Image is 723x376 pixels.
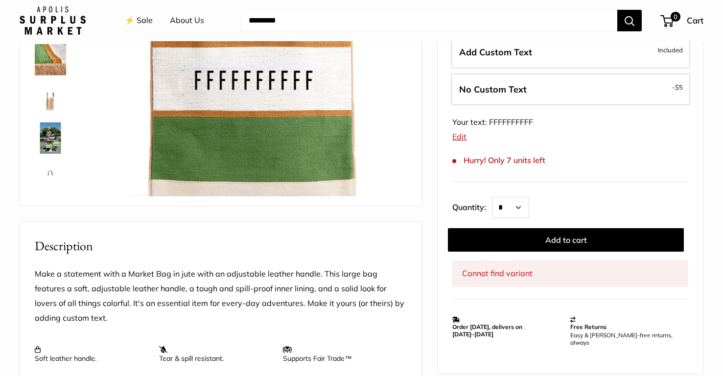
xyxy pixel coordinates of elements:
p: Cannot find variant [452,260,688,287]
span: No Custom Text [459,84,527,95]
strong: Free Returns [570,323,606,330]
span: 0 [671,12,680,22]
p: Soft leather handle. [35,345,149,363]
img: Apolis: Surplus Market [20,6,86,35]
label: Add Custom Text [451,36,690,69]
strong: Order [DATE], delivers on [DATE]–[DATE] [452,323,522,338]
a: Market Bag in Court Green Chenille with Adjustable Handle [33,81,68,117]
p: Tear & spill resistant. [159,345,274,363]
span: Add Custom Text [459,47,532,58]
a: description_A close up of our first Chenille Jute Market Bag [33,42,68,77]
a: ⚡️ Sale [125,13,153,28]
label: Leave Blank [451,73,690,106]
button: Search [617,10,642,31]
p: Make a statement with a Market Bag in jute with an adjustable leather handle. This large bag feat... [35,267,407,326]
label: Quantity: [452,194,492,218]
span: Cart [687,15,703,25]
h2: Description [35,236,407,256]
span: Your text: FFFFFFFFFF [452,117,533,127]
img: Market Bag in Court Green Chenille with Adjustable Handle [35,83,66,115]
a: 0 Cart [661,13,703,28]
p: Easy & [PERSON_NAME]-free returns, always [570,331,683,346]
button: Add to cart [448,228,684,252]
a: About Us [170,13,204,28]
img: Market Bag in Court Green Chenille with Adjustable Handle [35,122,66,154]
span: Included [658,44,683,56]
a: description_Seal of authenticity printed on the backside of every bag. [33,160,68,195]
span: - [672,81,683,93]
img: description_A close up of our first Chenille Jute Market Bag [35,44,66,75]
span: $5 [675,83,683,91]
a: Market Bag in Court Green Chenille with Adjustable Handle [33,120,68,156]
img: description_Seal of authenticity printed on the backside of every bag. [35,162,66,193]
input: Search... [241,10,617,31]
span: Hurry! Only 7 units left [452,156,545,165]
a: Edit [452,132,466,141]
p: Supports Fair Trade™ [283,345,397,363]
